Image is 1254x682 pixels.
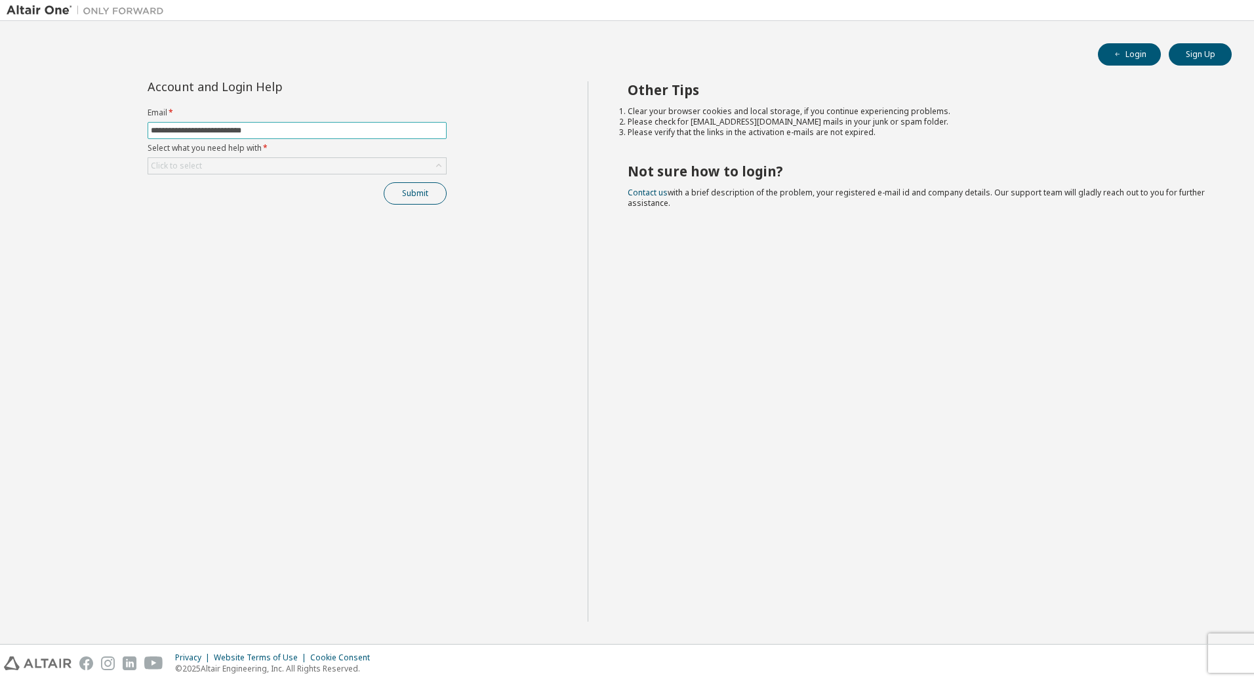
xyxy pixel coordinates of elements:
img: instagram.svg [101,656,115,670]
div: Cookie Consent [310,652,378,663]
div: Account and Login Help [148,81,387,92]
li: Please check for [EMAIL_ADDRESS][DOMAIN_NAME] mails in your junk or spam folder. [628,117,1209,127]
img: linkedin.svg [123,656,136,670]
p: © 2025 Altair Engineering, Inc. All Rights Reserved. [175,663,378,674]
li: Please verify that the links in the activation e-mails are not expired. [628,127,1209,138]
span: with a brief description of the problem, your registered e-mail id and company details. Our suppo... [628,187,1205,209]
img: facebook.svg [79,656,93,670]
div: Click to select [148,158,446,174]
h2: Not sure how to login? [628,163,1209,180]
button: Submit [384,182,447,205]
label: Email [148,108,447,118]
img: youtube.svg [144,656,163,670]
div: Click to select [151,161,202,171]
div: Website Terms of Use [214,652,310,663]
label: Select what you need help with [148,143,447,153]
li: Clear your browser cookies and local storage, if you continue experiencing problems. [628,106,1209,117]
a: Contact us [628,187,668,198]
button: Sign Up [1169,43,1232,66]
h2: Other Tips [628,81,1209,98]
button: Login [1098,43,1161,66]
img: altair_logo.svg [4,656,71,670]
div: Privacy [175,652,214,663]
img: Altair One [7,4,171,17]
